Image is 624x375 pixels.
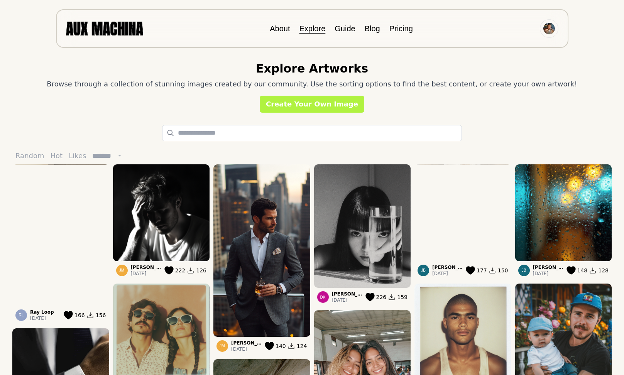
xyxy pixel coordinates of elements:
div: John Barco [418,265,429,276]
p: [DATE] [131,270,164,277]
span: 177 [477,267,487,274]
button: 148 [567,266,588,275]
span: 140 [276,342,286,350]
span: 148 [577,267,588,274]
button: 156 [86,311,106,319]
span: 124 [297,342,307,350]
button: 166 [64,311,85,319]
p: [PERSON_NAME] [332,291,365,297]
h2: Explore Artworks [256,62,368,76]
button: 126 [187,266,206,275]
button: 226 [365,293,387,301]
div: John Barco [518,265,530,276]
p: [DATE] [432,270,466,277]
div: James Mondea [216,340,228,352]
span: DK [320,295,326,299]
button: 222 [164,266,186,275]
span: 166 [74,311,85,319]
img: 202411_35902bfe5a27404690e979090060b4ad.png [12,164,109,306]
button: 128 [589,266,609,275]
img: 202411_8304e98322d44093bb7becf58c567b1a.png [314,164,411,288]
a: Pricing [389,24,413,33]
p: [PERSON_NAME] [432,264,466,270]
p: [PERSON_NAME] [231,340,265,346]
span: JB [421,268,426,272]
a: Blog [365,24,380,33]
span: 226 [376,293,387,301]
a: About [270,24,290,33]
span: 150 [498,267,508,274]
p: Ray Loop [30,309,54,315]
p: Browse through a collection of stunning images created by our community. Use the sorting options ... [47,79,577,90]
a: Explore [299,24,325,33]
div: Dan Kwarz [317,291,329,303]
button: Hot [47,147,66,164]
span: 156 [96,311,106,319]
p: [DATE] [231,346,265,352]
div: Ray Loop [15,309,27,321]
img: 202411_b6617c4c69414d4da456252c7b8d1175.png [515,164,612,261]
span: JB [522,268,526,272]
span: JM [119,268,124,272]
button: 177 [466,266,487,275]
span: 159 [397,293,408,301]
a: Create Your Own Image [260,96,364,113]
img: 202411_1bbbe7ce0a644a70bdd6b667610f9614.png [213,164,310,337]
button: Random [12,147,47,164]
span: RL [19,313,24,317]
button: 150 [489,266,508,275]
div: James Mondea [116,265,128,276]
button: 124 [287,342,307,350]
a: Guide [335,24,355,33]
img: AUX MACHINA [66,22,143,35]
span: 128 [598,267,609,274]
p: [DATE] [30,315,54,321]
button: Likes [66,147,89,164]
img: 202411_d4f1b1d625cb4536ab2eafd2c5f9c4a8.png [414,164,511,261]
img: 202411_80b20833acde434bb252de4bafa851a8.png [113,164,210,261]
img: Avatar [543,23,555,34]
button: 140 [265,342,286,350]
span: 222 [175,267,186,274]
p: [PERSON_NAME] [533,264,567,270]
span: JM [220,344,225,348]
p: [PERSON_NAME] [131,264,164,270]
button: 159 [388,293,408,301]
span: 126 [196,267,206,274]
p: [DATE] [533,270,567,277]
p: [DATE] [332,297,365,303]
